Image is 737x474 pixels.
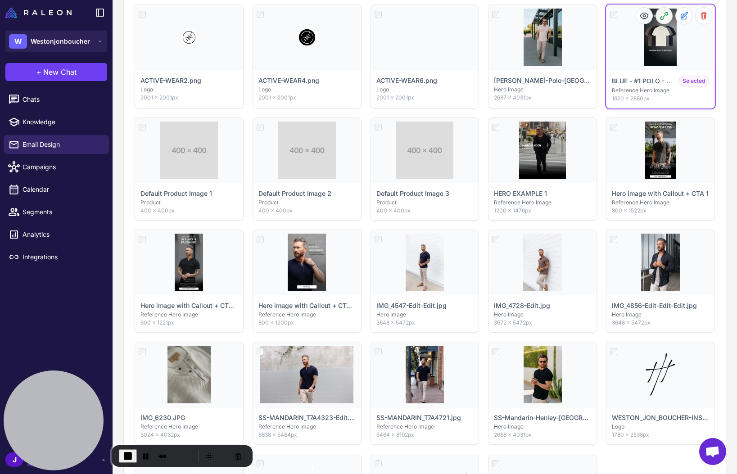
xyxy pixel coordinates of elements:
a: Knowledge [4,113,109,131]
p: [PERSON_NAME]-Polo-[GEOGRAPHIC_DATA]-Pants8.jpg [494,76,591,86]
p: 400 × 400px [376,207,474,215]
p: Logo [376,86,474,94]
span: Chats [23,95,102,104]
p: 8838 × 5464px [258,431,356,439]
p: IMG_4547-Edit-Edit.jpg [376,301,447,311]
p: Hero Image [376,311,474,319]
div: W [9,34,27,49]
span: New Chat [43,67,77,77]
p: Product [376,199,474,207]
button: Preview [636,8,652,24]
p: SS-MANDARIN_T7A4721.jpg [376,413,461,423]
p: ACTIVE-WEAR2.png [140,76,201,86]
p: Reference Hero Image [258,311,356,319]
p: 2688 × 4031px [494,431,591,439]
p: Reference Hero Image [376,423,474,431]
p: ACTIVE-WEAR4.png [258,76,319,86]
p: SS-MANDARIN_T7A4323-Edit.jpg [258,413,356,423]
p: Reference Hero Image [140,423,238,431]
a: Integrations [4,248,109,266]
p: 2001 × 2001px [376,94,474,102]
button: +New Chat [5,63,107,81]
a: Email Design [4,135,109,154]
a: Analytics [4,225,109,244]
p: IMG_6230.JPG [140,413,185,423]
p: Hero image with Callout + CTA 2 [140,301,238,311]
p: Hero Image [494,86,591,94]
a: Campaigns [4,158,109,176]
p: 2001 × 2001px [258,94,356,102]
p: 800 × 1522px [612,207,709,215]
span: Knowledge [23,117,102,127]
p: IMG_4728-Edit.jpg [494,301,550,311]
p: Logo [612,423,709,431]
p: 400 × 400px [258,207,356,215]
p: 5464 × 8192px [376,431,474,439]
p: 1780 × 2538px [612,431,709,439]
p: Hero image with Callout + CTA 1 [612,189,709,199]
p: 400 × 400px [140,207,238,215]
a: Calendar [4,180,109,199]
p: IMG_4856-Edit-Edit-Edit.jpg [612,301,697,311]
span: Integrations [23,252,102,262]
button: Copy URL [656,8,672,24]
p: Product [258,199,356,207]
p: WESTON_JON_BOUCHER-INSIGNIA-FA-01.png [612,413,709,423]
p: Reference Hero Image [494,199,591,207]
p: Product [140,199,238,207]
a: Raleon Logo [5,7,75,18]
p: 2687 × 4031px [494,94,591,102]
span: Westonjonboucher [31,36,90,46]
p: Logo [140,86,238,94]
p: Hero image with Callout + CTA 3 [258,301,356,311]
p: Reference Hero Image [612,199,709,207]
div: Open chat [699,438,726,465]
span: Segments [23,207,102,217]
span: + [36,67,41,77]
p: ACTIVE-WEAR6.png [376,76,437,86]
p: Default Product Image 1 [140,189,212,199]
span: Analytics [23,230,102,239]
button: Delete [696,8,712,24]
p: Default Product Image 3 [376,189,449,199]
p: Default Product Image 2 [258,189,331,199]
p: 3672 × 5472px [494,319,591,327]
span: Email Design [23,140,102,149]
span: Calendar [23,185,102,194]
p: Hero Image [494,423,591,431]
a: Segments [4,203,109,221]
img: Raleon Logo [5,7,72,18]
p: 3648 × 5472px [612,319,709,327]
p: Hero Image [612,311,709,319]
p: Reference Hero Image [140,311,238,319]
p: 800 × 1200px [258,319,356,327]
span: Selected [678,76,709,86]
button: Edit [676,8,692,24]
p: BLUE - #1 POLO - ALASTAIR 9x16 [612,76,675,86]
span: Campaigns [23,162,102,172]
p: 3648 × 5472px [376,319,474,327]
button: WWestonjonboucher [5,31,107,52]
p: 2001 × 2001px [140,94,238,102]
p: SS-Mandarin-Henley-[GEOGRAPHIC_DATA]-Pants1.jpg [494,413,591,423]
p: 1200 × 1476px [494,207,591,215]
a: Chats [4,90,109,109]
p: Reference Hero Image [258,423,356,431]
p: 600 × 1221px [140,319,238,327]
p: Hero Image [494,311,591,319]
p: Reference Hero Image [612,86,709,95]
p: 3024 × 4032px [140,431,238,439]
p: Logo [258,86,356,94]
p: HERO EXAMPLE 1 [494,189,547,199]
p: 1620 × 2880px [612,95,709,103]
